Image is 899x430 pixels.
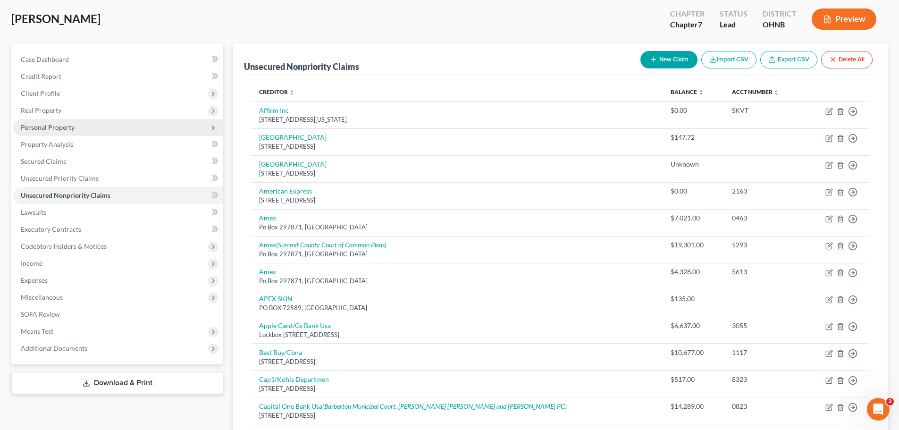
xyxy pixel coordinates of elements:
div: [STREET_ADDRESS] [259,169,655,178]
a: Acct Number unfold_more [732,88,779,95]
a: Capital One Bank Usa(Barberton Municipal Court, [PERSON_NAME] [PERSON_NAME] and [PERSON_NAME] PC) [259,402,567,410]
div: SKVT [732,106,796,115]
span: Lawsuits [21,208,46,216]
div: Lead [720,19,748,30]
span: Secured Claims [21,157,66,165]
span: Miscellaneous [21,293,63,301]
div: Po Box 297871, [GEOGRAPHIC_DATA] [259,277,655,286]
span: Case Dashboard [21,55,69,63]
a: Case Dashboard [13,51,223,68]
span: 2 [886,398,894,405]
span: Means Test [21,327,53,335]
span: Additional Documents [21,344,87,352]
div: [STREET_ADDRESS] [259,411,655,420]
div: [STREET_ADDRESS] [259,196,655,205]
div: 0463 [732,213,796,223]
span: Codebtors Insiders & Notices [21,242,107,250]
a: Amex [259,214,276,222]
div: 8323 [732,375,796,384]
span: Real Property [21,106,61,114]
div: $0.00 [671,186,717,196]
a: Credit Report [13,68,223,85]
div: PO BOX 72589, [GEOGRAPHIC_DATA] [259,304,655,312]
div: Po Box 297871, [GEOGRAPHIC_DATA] [259,223,655,232]
div: 2163 [732,186,796,196]
div: $517.00 [671,375,717,384]
a: Property Analysis [13,136,223,153]
i: unfold_more [289,90,294,95]
a: Unsecured Nonpriority Claims [13,187,223,204]
button: Import CSV [701,51,756,68]
a: Unsecured Priority Claims [13,170,223,187]
div: $6,637.00 [671,321,717,330]
div: 3055 [732,321,796,330]
div: District [763,8,797,19]
span: Income [21,259,42,267]
i: (Summit County Court of Common Pleas) [276,241,386,249]
span: Property Analysis [21,140,73,148]
div: Unknown [671,160,717,169]
span: Expenses [21,276,48,284]
a: Secured Claims [13,153,223,170]
div: Unsecured Nonpriority Claims [244,61,359,72]
div: Lockbox [STREET_ADDRESS] [259,330,655,339]
a: SOFA Review [13,306,223,323]
a: Amex(Summit County Court of Common Pleas) [259,241,386,249]
div: 0823 [732,402,796,411]
a: Amex [259,268,276,276]
div: [STREET_ADDRESS] [259,384,655,393]
a: Balance unfold_more [671,88,704,95]
div: $7,021.00 [671,213,717,223]
span: Credit Report [21,72,61,80]
span: Unsecured Nonpriority Claims [21,191,110,199]
div: [STREET_ADDRESS] [259,142,655,151]
a: American Express [259,187,312,195]
div: $14,289.00 [671,402,717,411]
a: [GEOGRAPHIC_DATA] [259,133,327,141]
span: SOFA Review [21,310,60,318]
a: Affirm Inc [259,106,289,114]
div: $135.00 [671,294,717,304]
span: Executory Contracts [21,225,81,233]
a: Best Buy/Cbna [259,348,302,356]
div: $0.00 [671,106,717,115]
span: [PERSON_NAME] [11,12,101,25]
div: Po Box 297871, [GEOGRAPHIC_DATA] [259,250,655,259]
div: OHNB [763,19,797,30]
span: Personal Property [21,123,75,131]
a: Executory Contracts [13,221,223,238]
div: 5293 [732,240,796,250]
a: Apple Card/Gs Bank Usa [259,321,331,329]
i: unfold_more [698,90,704,95]
a: APEX SKIN [259,295,293,303]
button: Delete All [821,51,873,68]
iframe: Intercom live chat [867,398,890,421]
a: Lawsuits [13,204,223,221]
button: New Claim [640,51,697,68]
a: [GEOGRAPHIC_DATA] [259,160,327,168]
a: Creditor unfold_more [259,88,294,95]
div: [STREET_ADDRESS] [259,357,655,366]
div: $4,328.00 [671,267,717,277]
div: $19,301.00 [671,240,717,250]
a: Export CSV [760,51,817,68]
div: $10,677.00 [671,348,717,357]
button: Preview [812,8,876,30]
div: 1117 [732,348,796,357]
div: $147.72 [671,133,717,142]
div: [STREET_ADDRESS][US_STATE] [259,115,655,124]
div: Status [720,8,748,19]
div: Chapter [670,8,705,19]
i: unfold_more [773,90,779,95]
div: 5613 [732,267,796,277]
i: (Barberton Municipal Court, [PERSON_NAME] [PERSON_NAME] and [PERSON_NAME] PC) [322,402,567,410]
span: Unsecured Priority Claims [21,174,99,182]
a: Download & Print [11,372,223,394]
span: 7 [698,20,702,29]
span: Client Profile [21,89,60,97]
a: Cap1/Kohls Departmen [259,375,329,383]
div: Chapter [670,19,705,30]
